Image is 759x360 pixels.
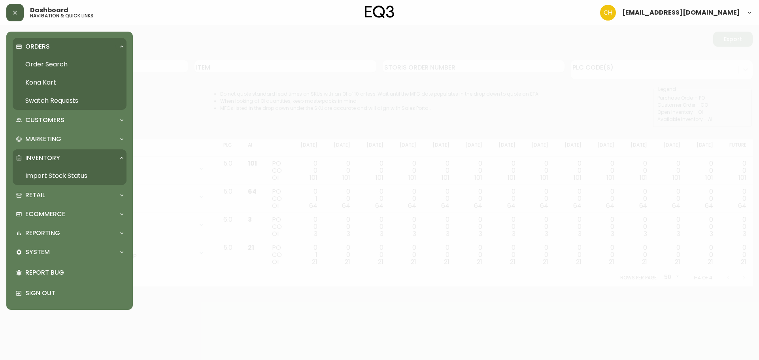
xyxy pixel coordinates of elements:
a: Order Search [13,55,126,74]
span: [EMAIL_ADDRESS][DOMAIN_NAME] [622,9,740,16]
div: Ecommerce [13,205,126,223]
div: Orders [13,38,126,55]
div: Report Bug [13,262,126,283]
div: Inventory [13,149,126,167]
p: Inventory [25,154,60,162]
h5: navigation & quick links [30,13,93,18]
a: Import Stock Status [13,167,126,185]
img: 6288462cea190ebb98a2c2f3c744dd7e [600,5,616,21]
div: Retail [13,187,126,204]
div: Marketing [13,130,126,148]
a: Kona Kart [13,74,126,92]
p: Reporting [25,229,60,237]
p: Orders [25,42,50,51]
p: Ecommerce [25,210,65,219]
p: Sign Out [25,289,123,298]
p: System [25,248,50,256]
p: Report Bug [25,268,123,277]
div: Reporting [13,224,126,242]
img: logo [365,6,394,18]
div: Sign Out [13,283,126,303]
div: System [13,243,126,261]
a: Swatch Requests [13,92,126,110]
div: Customers [13,111,126,129]
p: Marketing [25,135,61,143]
p: Retail [25,191,45,200]
p: Customers [25,116,64,124]
span: Dashboard [30,7,68,13]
